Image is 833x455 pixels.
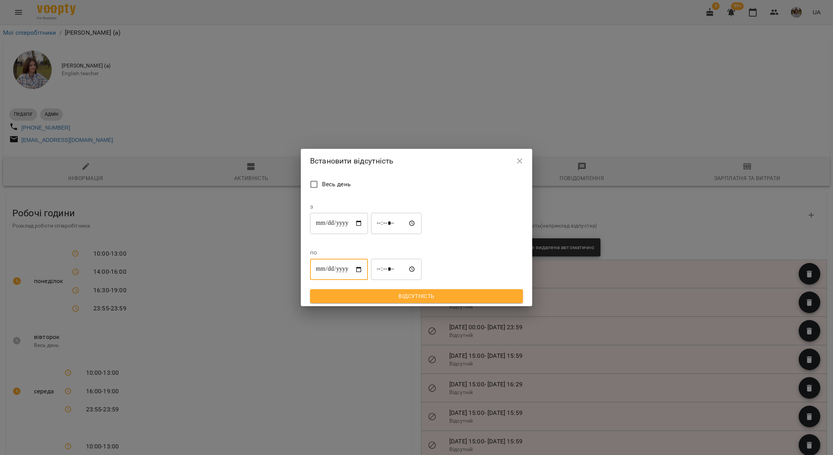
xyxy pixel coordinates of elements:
h2: Встановити відсутність [310,155,523,167]
span: Весь день [322,180,351,189]
label: по [310,249,422,256]
button: Відсутність [310,289,523,303]
span: Відсутність [316,292,517,301]
label: з [310,204,422,210]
